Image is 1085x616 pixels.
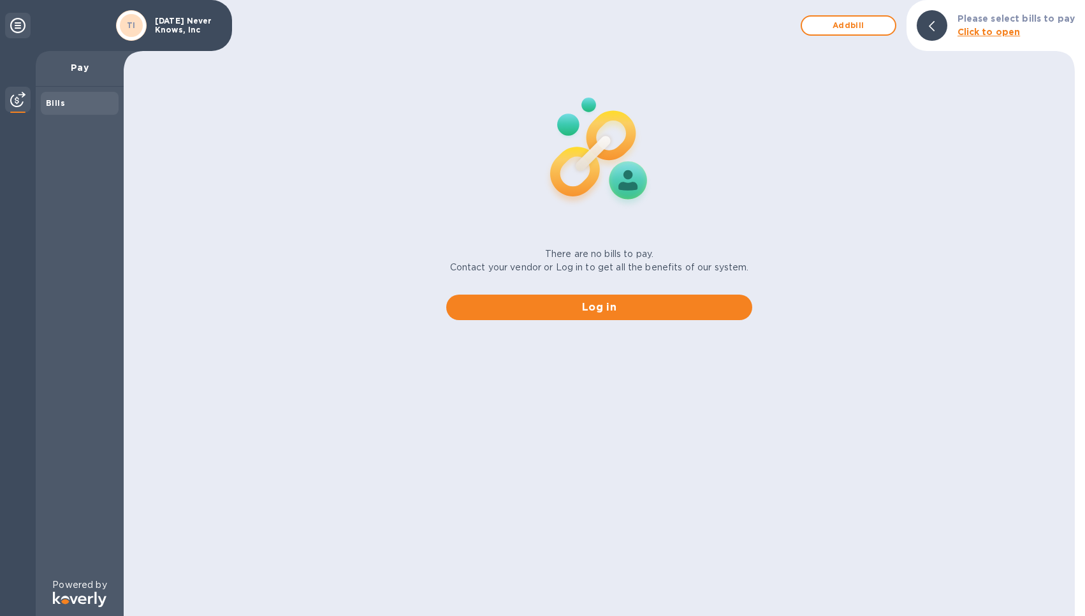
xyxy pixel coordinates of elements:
[958,13,1075,24] b: Please select bills to pay
[958,27,1021,37] b: Click to open
[155,17,219,34] p: [DATE] Never Knows, Inc
[52,578,106,592] p: Powered by
[46,98,65,108] b: Bills
[456,300,742,315] span: Log in
[46,61,113,74] p: Pay
[450,247,749,274] p: There are no bills to pay. Contact your vendor or Log in to get all the benefits of our system.
[812,18,885,33] span: Add bill
[801,15,896,36] button: Addbill
[446,295,752,320] button: Log in
[53,592,106,607] img: Logo
[127,20,136,30] b: TI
